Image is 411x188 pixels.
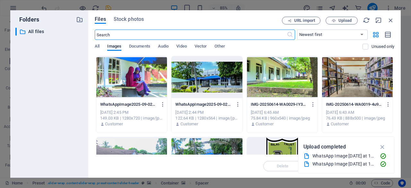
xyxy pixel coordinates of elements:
[251,110,314,115] div: [DATE] 6:45 AM
[175,110,238,115] div: [DATE] 2:44 PM
[95,30,286,40] input: Search
[28,28,71,35] p: All files
[214,42,225,51] span: Other
[195,42,207,51] span: Vector
[114,15,144,23] span: Stock photos
[256,121,274,127] p: Customer
[312,160,375,168] div: WhatsApp Image [DATE] at 15.06.30_4fb42f89.jpg
[251,102,308,107] p: IMG-20250614-WA0029-IY3OnKwnrJutLkkvDp_Vjg.jpg
[95,15,106,23] span: Files
[251,115,314,121] div: 75.84 KB | 960x540 | image/jpeg
[338,19,352,22] span: Upload
[100,115,163,121] div: 149.03 KB | 1280x720 | image/jpeg
[363,17,370,24] i: Reload
[158,42,169,51] span: Audio
[180,121,198,127] p: Customer
[326,102,383,107] p: IMG-20250614-WA0019-4u9O4Z-cOgKDLADDw_GycA.jpg
[312,152,375,160] div: WhatsApp Image [DATE] at 15.06.26_9a1db5f1.jpg
[15,28,17,36] div: ​
[100,102,157,107] p: WhatsAppImage2025-09-02at15.06.30_4fb42f89-ClcsBZtVyeWCyMCjywnfow.jpg
[95,42,100,51] span: All
[387,17,394,24] i: Close
[326,115,389,121] div: 76.43 KB | 888x500 | image/jpeg
[105,121,123,127] p: Customer
[175,115,238,121] div: 122.64 KB | 1280x564 | image/jpeg
[375,17,382,24] i: Minimize
[3,3,45,8] a: Skip to main content
[294,19,315,22] span: URL import
[282,17,320,24] button: URL import
[129,42,150,51] span: Documents
[326,17,358,24] button: Upload
[107,42,121,51] span: Images
[303,143,346,151] p: Upload completed
[372,44,394,49] p: Displays only files that are not in use on the website. Files added during this session can still...
[331,121,349,127] p: Customer
[326,110,389,115] div: [DATE] 6:43 AM
[176,42,187,51] span: Video
[76,16,83,23] i: Create new folder
[100,110,163,115] div: [DATE] 2:45 PM
[175,102,232,107] p: WhatsAppImage2025-09-02at15.06.26_9a1db5f1-WOinQLnp05OwPMuCkB2n1g.jpg
[15,15,39,24] p: Folders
